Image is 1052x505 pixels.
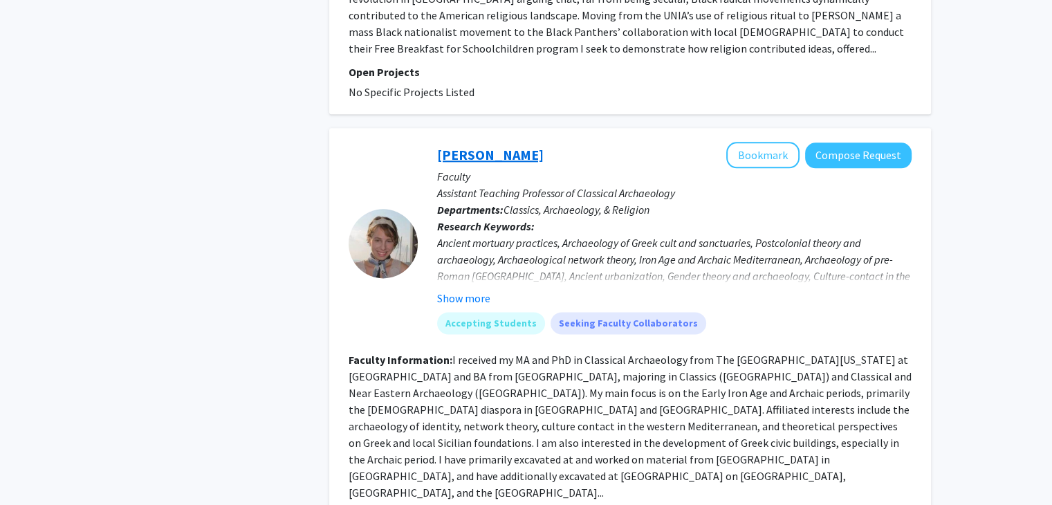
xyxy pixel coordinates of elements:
b: Departments: [437,203,504,217]
span: No Specific Projects Listed [349,85,474,99]
p: Open Projects [349,64,912,80]
a: [PERSON_NAME] [437,146,544,163]
span: Classics, Archaeology, & Religion [504,203,649,217]
div: Ancient mortuary practices, Archaeology of Greek cult and sanctuaries, Postcolonial theory and ar... [437,235,912,301]
button: Show more [437,290,490,306]
mat-chip: Seeking Faculty Collaborators [551,312,706,334]
iframe: Chat [10,443,59,495]
mat-chip: Accepting Students [437,312,545,334]
p: Assistant Teaching Professor of Classical Archaeology [437,185,912,201]
p: Faculty [437,168,912,185]
fg-read-more: I received my MA and PhD in Classical Archaeology from The [GEOGRAPHIC_DATA][US_STATE] at [GEOGRA... [349,353,912,499]
button: Compose Request to Emma Buckingham [805,143,912,168]
b: Research Keywords: [437,219,535,233]
button: Add Emma Buckingham to Bookmarks [726,142,800,168]
b: Faculty Information: [349,353,452,367]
